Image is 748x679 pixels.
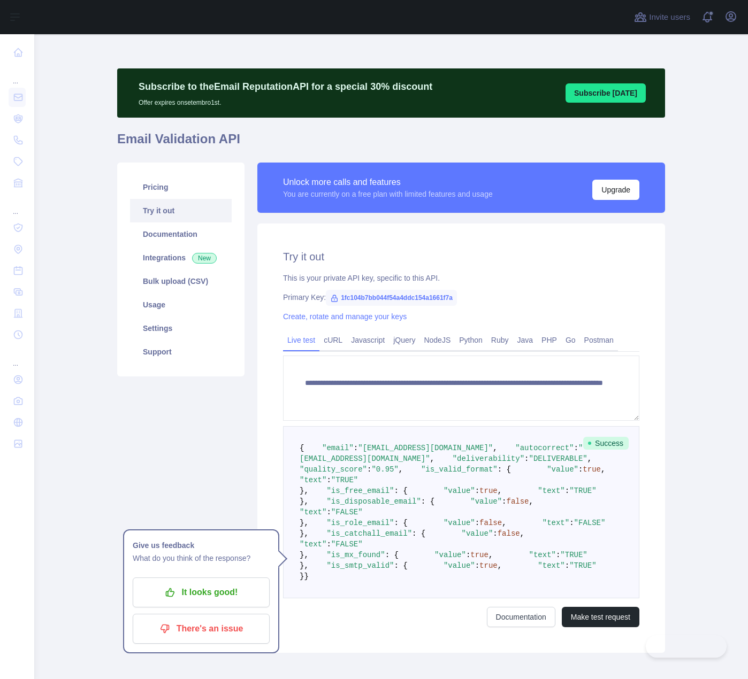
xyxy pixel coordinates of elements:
span: "TRUE" [560,551,587,559]
span: "text" [300,476,326,484]
span: "quality_score" [300,465,367,474]
span: false [479,519,502,527]
span: }, [300,487,309,495]
span: "text" [538,561,564,570]
span: : [574,444,578,452]
span: : [578,465,583,474]
span: : [556,551,560,559]
span: : [475,487,479,495]
div: ... [9,346,26,368]
a: Documentation [130,222,232,246]
span: "text" [538,487,564,495]
div: ... [9,195,26,216]
a: Go [561,331,580,349]
span: : [326,476,331,484]
span: : [565,561,569,570]
a: Bulk upload (CSV) [130,269,232,293]
span: } [300,572,304,581]
a: Javascript [347,331,389,349]
a: PHP [537,331,561,349]
div: Unlock more calls and features [283,176,493,189]
span: , [489,551,493,559]
a: Ruby [487,331,513,349]
span: "is_mx_found" [326,551,385,559]
span: "is_catchall_email" [326,529,412,538]
button: Invite users [632,9,692,26]
span: : { [394,561,407,570]
span: { [300,444,304,452]
span: false [498,529,520,538]
span: : { [421,497,434,506]
span: "value" [462,529,493,538]
button: It looks good! [133,577,270,607]
span: }, [300,497,309,506]
span: "text" [529,551,556,559]
span: : [466,551,470,559]
span: : [475,519,479,527]
span: : [326,508,331,516]
span: true [479,561,498,570]
span: , [601,465,605,474]
div: This is your private API key, specific to this API. [283,273,639,283]
span: "is_role_email" [326,519,394,527]
div: You are currently on a free plan with limited features and usage [283,189,493,199]
span: Invite users [649,11,690,24]
span: "is_free_email" [326,487,394,495]
span: "value" [547,465,578,474]
span: : { [498,465,511,474]
span: , [502,519,506,527]
h1: Give us feedback [133,539,270,552]
span: "value" [444,561,475,570]
span: "value" [470,497,502,506]
span: : { [412,529,425,538]
div: Primary Key: [283,292,639,303]
p: There's an issue [141,620,262,638]
a: Usage [130,293,232,317]
span: : [354,444,358,452]
span: : [475,561,479,570]
span: : { [385,551,399,559]
button: Subscribe [DATE] [566,83,646,103]
p: Subscribe to the Email Reputation API for a special 30 % discount [139,79,432,94]
span: : [367,465,371,474]
button: Upgrade [592,180,639,200]
span: , [587,454,592,463]
span: , [493,444,497,452]
span: "DELIVERABLE" [529,454,587,463]
span: "email" [322,444,354,452]
a: cURL [319,331,347,349]
span: "0.95" [371,465,398,474]
span: : { [394,487,407,495]
a: Try it out [130,199,232,222]
span: true [479,487,498,495]
span: }, [300,529,309,538]
span: "TRUE" [569,561,596,570]
h2: Try it out [283,249,639,264]
span: "FALSE" [574,519,606,527]
iframe: Toggle Customer Support [646,635,727,658]
p: What do you think of the response? [133,552,270,565]
a: Python [455,331,487,349]
span: : [502,497,506,506]
span: : [493,529,497,538]
button: Make test request [562,607,639,627]
span: false [507,497,529,506]
button: There's an issue [133,614,270,644]
span: }, [300,551,309,559]
a: Documentation [487,607,555,627]
span: true [583,465,601,474]
a: Live test [283,331,319,349]
span: "autocorrect" [515,444,574,452]
span: , [529,497,533,506]
span: "value" [434,551,466,559]
span: "FALSE" [331,508,363,516]
span: : { [394,519,407,527]
a: Pricing [130,175,232,199]
span: }, [300,519,309,527]
a: jQuery [389,331,419,349]
span: "deliverability" [453,454,524,463]
a: NodeJS [419,331,455,349]
a: Create, rotate and manage your keys [283,312,407,321]
span: , [430,454,434,463]
span: "text" [300,508,326,516]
